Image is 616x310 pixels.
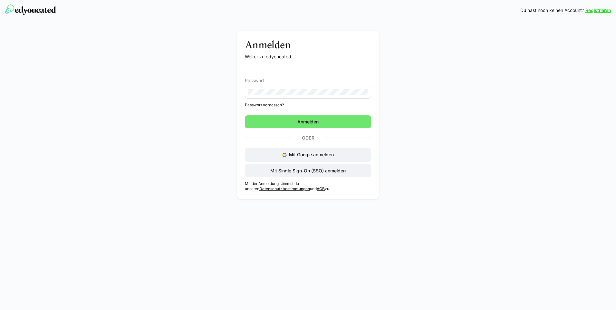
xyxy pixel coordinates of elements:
[245,148,371,162] button: Mit Google anmelden
[245,164,371,177] button: Mit Single Sign-On (SSO) anmelden
[245,78,264,83] span: Passwort
[292,133,324,142] p: Oder
[5,5,56,15] img: edyoucated
[245,102,371,108] a: Passwort vergessen?
[289,152,334,157] span: Mit Google anmelden
[259,186,310,191] a: Datenschutzbestimmungen
[520,7,584,14] span: Du hast noch keinen Account?
[317,186,325,191] a: AGB
[245,39,371,51] h3: Anmelden
[296,119,320,125] span: Anmelden
[245,53,371,60] p: Weiter zu edyoucated
[269,168,347,174] span: Mit Single Sign-On (SSO) anmelden
[245,115,371,128] button: Anmelden
[585,7,611,14] a: Registrieren
[245,181,371,191] p: Mit der Anmeldung stimmst du unseren und zu.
